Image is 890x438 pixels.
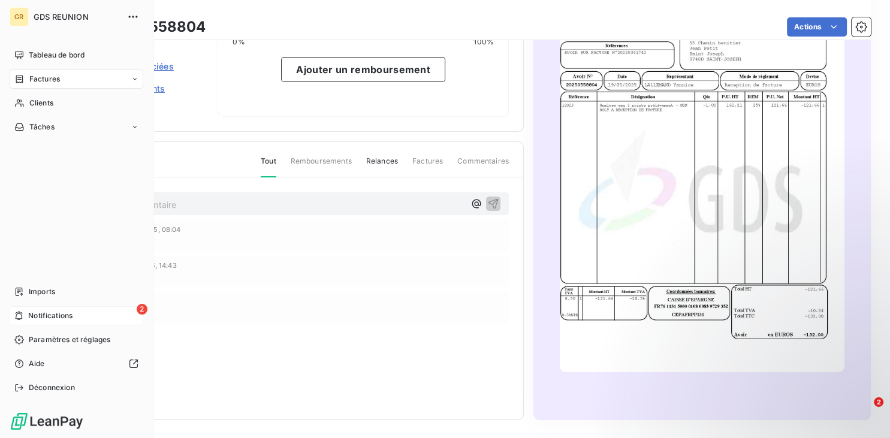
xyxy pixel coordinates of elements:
button: Actions [787,17,847,37]
span: Tableau de bord [29,50,85,61]
a: Aide [10,354,143,373]
span: Tout [261,156,276,177]
h3: 20250558804 [102,16,206,38]
button: Ajouter un remboursement [281,57,445,82]
span: 0% [233,37,245,47]
iframe: Intercom notifications message [650,322,890,406]
div: GR [10,7,29,26]
span: Déconnexion [29,382,75,393]
span: 2 [137,304,147,315]
span: Imports [29,286,55,297]
iframe: Intercom live chat [849,397,878,426]
a: Clients [10,93,143,113]
span: Tâches [29,122,55,132]
span: Notifications [28,310,73,321]
span: Commentaires [457,156,509,176]
span: Factures [29,74,60,84]
span: Clients [29,98,53,108]
img: Logo LeanPay [10,412,84,431]
span: 100% [473,37,494,47]
a: Factures [10,70,143,89]
span: Remboursements [291,156,352,176]
span: Paramètres et réglages [29,334,110,345]
a: Paramètres et réglages [10,330,143,349]
span: Aide [29,358,45,369]
span: 2 [874,397,883,407]
a: Tâches [10,117,143,137]
a: Imports [10,282,143,301]
span: Factures [412,156,443,176]
span: Relances [366,156,398,176]
a: Tableau de bord [10,46,143,65]
span: GDS REUNION [34,12,120,22]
